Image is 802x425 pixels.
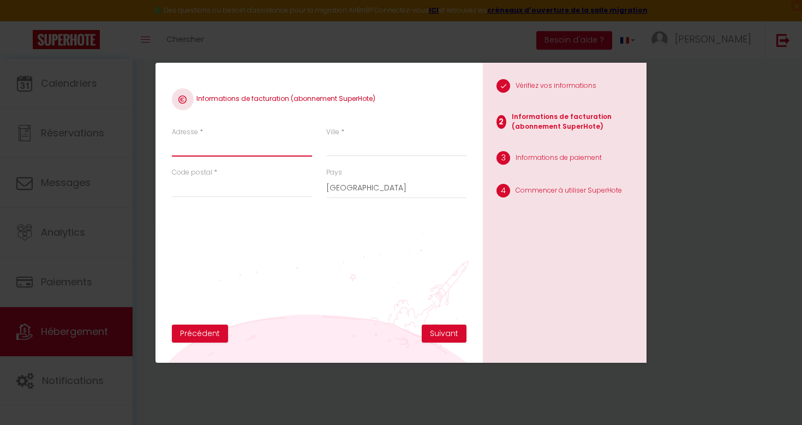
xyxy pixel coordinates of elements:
li: Informations de facturation (abonnement SuperHote) [483,106,647,141]
li: Commencer à utiliser SuperHote [483,178,647,206]
li: Informations de paiement [483,146,647,173]
button: Suivant [422,325,466,343]
label: Code postal [172,167,212,178]
span: 3 [496,151,510,165]
span: 4 [496,184,510,197]
span: 2 [496,115,506,129]
button: Ouvrir le widget de chat LiveChat [9,4,41,37]
button: Précédent [172,325,228,343]
li: Vérifiez vos informations [483,74,647,101]
h4: Informations de facturation (abonnement SuperHote) [172,88,466,110]
label: Pays [326,167,342,178]
label: Ville [326,127,339,137]
label: Adresse [172,127,198,137]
